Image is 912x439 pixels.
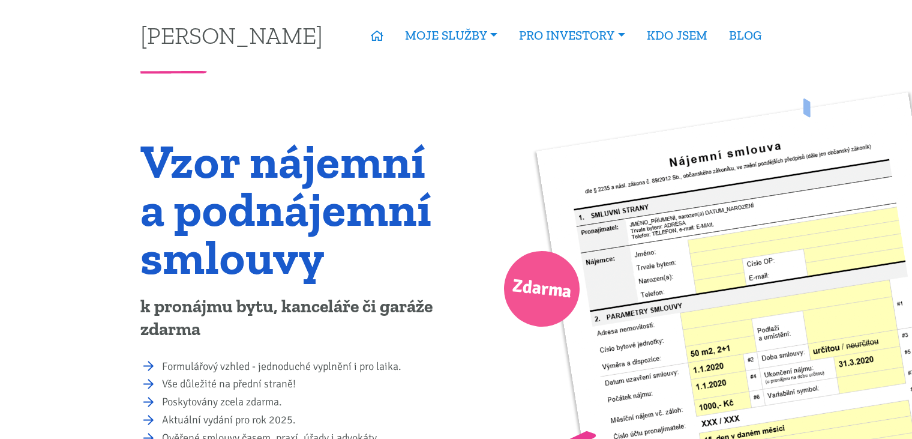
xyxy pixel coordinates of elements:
[140,137,448,281] h1: Vzor nájemní a podnájemní smlouvy
[162,359,448,375] li: Formulářový vzhled - jednoduché vyplnění i pro laika.
[162,376,448,393] li: Vše důležité na přední straně!
[140,295,448,341] p: k pronájmu bytu, kanceláře či garáže zdarma
[140,23,323,47] a: [PERSON_NAME]
[636,22,718,49] a: KDO JSEM
[511,270,573,308] span: Zdarma
[394,22,508,49] a: MOJE SLUŽBY
[162,394,448,411] li: Poskytovány zcela zdarma.
[508,22,635,49] a: PRO INVESTORY
[162,412,448,429] li: Aktuální vydání pro rok 2025.
[718,22,772,49] a: BLOG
